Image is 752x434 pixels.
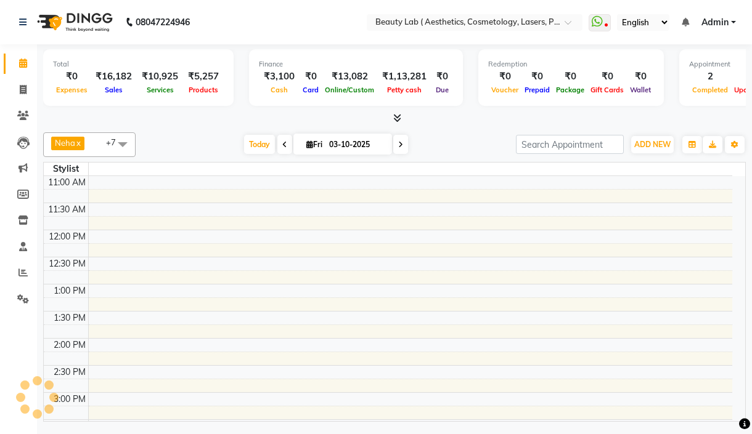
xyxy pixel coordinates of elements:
[186,86,221,94] span: Products
[51,339,88,352] div: 2:00 PM
[631,136,674,153] button: ADD NEW
[300,70,322,84] div: ₹0
[377,70,431,84] div: ₹1,13,281
[627,86,654,94] span: Wallet
[75,138,81,148] a: x
[553,86,587,94] span: Package
[689,70,731,84] div: 2
[516,135,624,154] input: Search Appointment
[488,59,654,70] div: Redemption
[53,59,224,70] div: Total
[44,163,88,175] div: Stylist
[488,70,521,84] div: ₹0
[433,86,452,94] span: Due
[136,5,190,39] b: 08047224946
[268,86,291,94] span: Cash
[51,284,88,297] div: 1:00 PM
[137,70,183,84] div: ₹10,925
[51,311,88,324] div: 1:30 PM
[587,70,627,84] div: ₹0
[91,70,137,84] div: ₹16,182
[587,86,627,94] span: Gift Cards
[488,86,521,94] span: Voucher
[183,70,224,84] div: ₹5,257
[300,86,322,94] span: Card
[144,86,177,94] span: Services
[521,86,553,94] span: Prepaid
[259,59,453,70] div: Finance
[322,70,377,84] div: ₹13,082
[325,135,387,154] input: 2025-10-03
[303,140,325,149] span: Fri
[51,366,88,379] div: 2:30 PM
[46,176,88,189] div: 11:00 AM
[244,135,275,154] span: Today
[521,70,553,84] div: ₹0
[51,393,88,406] div: 3:00 PM
[106,137,125,147] span: +7
[46,203,88,216] div: 11:30 AM
[46,257,88,270] div: 12:30 PM
[634,140,671,149] span: ADD NEW
[701,16,729,29] span: Admin
[384,86,425,94] span: Petty cash
[102,86,126,94] span: Sales
[259,70,300,84] div: ₹3,100
[431,70,453,84] div: ₹0
[627,70,654,84] div: ₹0
[53,70,91,84] div: ₹0
[553,70,587,84] div: ₹0
[51,420,88,433] div: 3:30 PM
[689,86,731,94] span: Completed
[46,230,88,243] div: 12:00 PM
[55,138,75,148] span: Neha
[322,86,377,94] span: Online/Custom
[31,5,116,39] img: logo
[53,86,91,94] span: Expenses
